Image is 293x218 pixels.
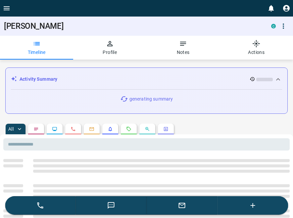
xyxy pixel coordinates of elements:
svg: Emails [89,126,94,132]
button: Actions [220,36,293,60]
svg: Agent Actions [163,126,169,132]
div: condos.ca [271,24,276,28]
p: generating summary [129,96,173,103]
h1: [PERSON_NAME] [4,22,261,31]
button: Notes [147,36,220,60]
svg: Listing Alerts [108,126,113,132]
div: Activity Summary [11,73,282,85]
svg: Opportunities [145,126,150,132]
svg: Calls [71,126,76,132]
button: Profile [73,36,146,60]
button: Profile [280,2,293,15]
p: Activity Summary [20,76,57,83]
svg: Requests [126,126,131,132]
svg: Lead Browsing Activity [52,126,57,132]
p: All [8,127,14,131]
svg: Notes [33,126,39,132]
